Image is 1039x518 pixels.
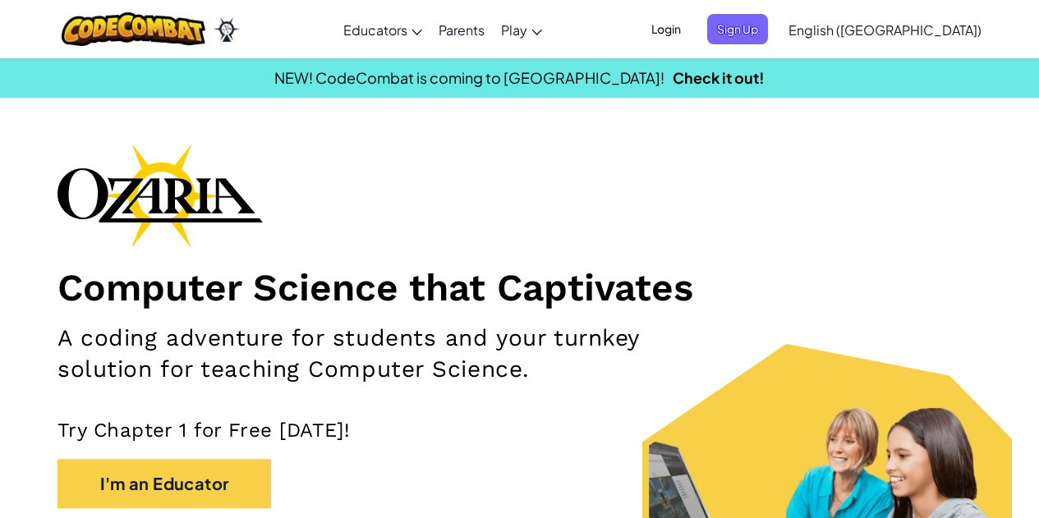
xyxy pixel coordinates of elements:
[501,21,527,39] span: Play
[788,21,982,39] span: English ([GEOGRAPHIC_DATA])
[57,418,982,442] p: Try Chapter 1 for Free [DATE]!
[343,21,407,39] span: Educators
[641,14,691,44] button: Login
[673,68,765,87] a: Check it out!
[57,264,982,310] h1: Computer Science that Captivates
[780,7,990,52] a: English ([GEOGRAPHIC_DATA])
[335,7,430,52] a: Educators
[62,12,205,46] img: CodeCombat logo
[57,459,271,508] button: I'm an Educator
[57,323,677,385] h2: A coding adventure for students and your turnkey solution for teaching Computer Science.
[57,143,263,248] img: Ozaria branding logo
[430,7,493,52] a: Parents
[493,7,550,52] a: Play
[274,68,664,87] span: NEW! CodeCombat is coming to [GEOGRAPHIC_DATA]!
[214,17,240,42] img: Ozaria
[707,14,768,44] button: Sign Up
